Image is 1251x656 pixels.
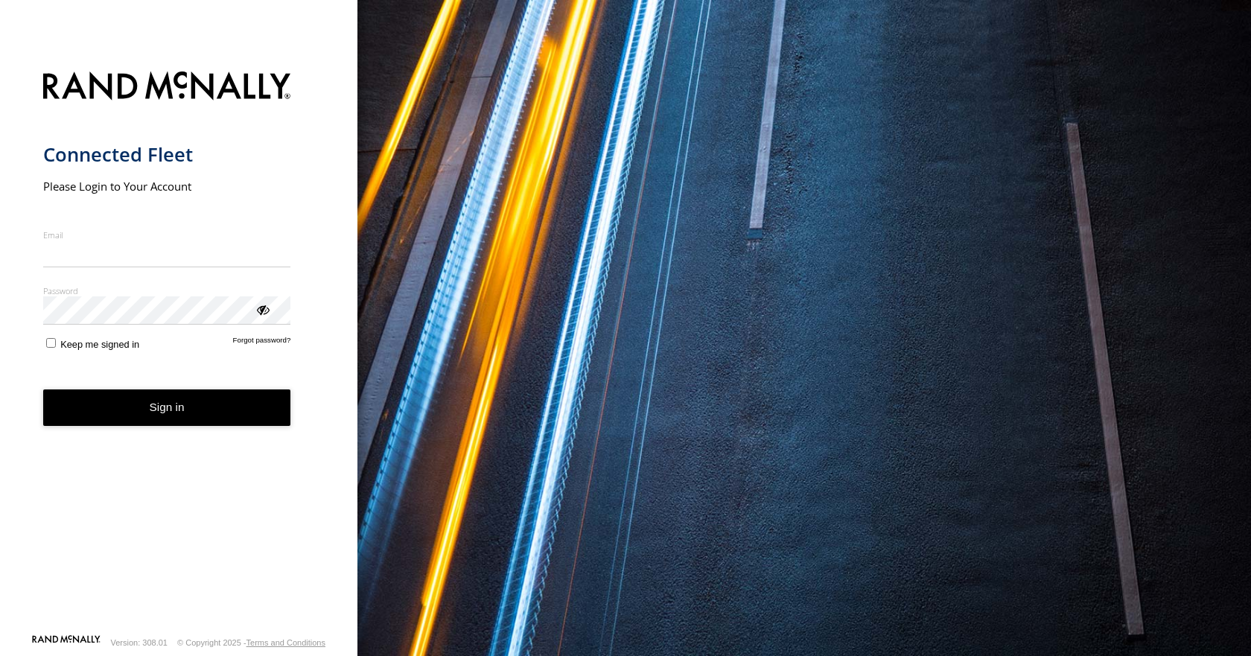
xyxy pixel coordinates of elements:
input: Keep me signed in [46,338,56,348]
div: ViewPassword [255,302,270,316]
label: Email [43,229,291,241]
a: Terms and Conditions [246,638,325,647]
form: main [43,63,315,634]
div: © Copyright 2025 - [177,638,325,647]
div: Version: 308.01 [111,638,168,647]
label: Password [43,285,291,296]
a: Visit our Website [32,635,101,650]
a: Forgot password? [233,336,291,350]
h2: Please Login to Your Account [43,179,291,194]
span: Keep me signed in [60,339,139,350]
img: Rand McNally [43,69,291,106]
h1: Connected Fleet [43,142,291,167]
button: Sign in [43,389,291,426]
